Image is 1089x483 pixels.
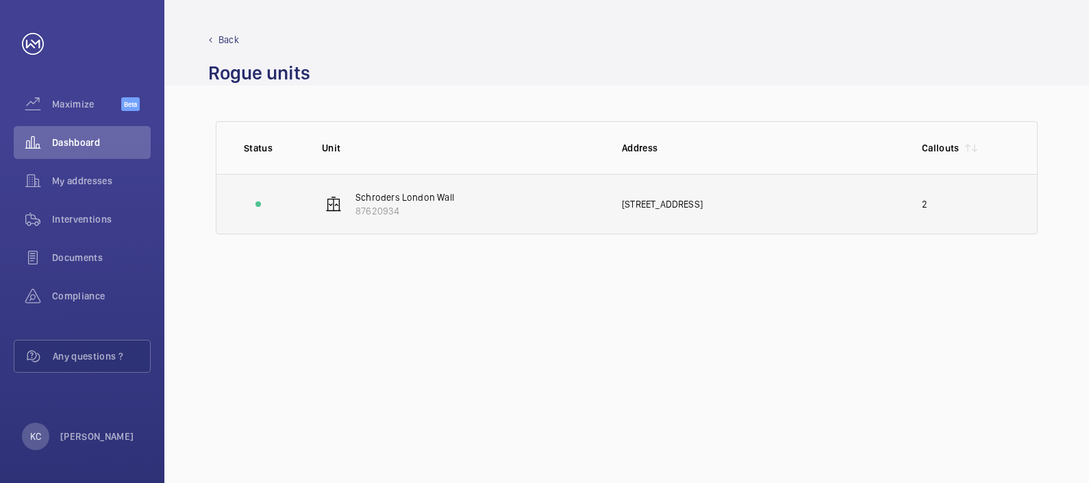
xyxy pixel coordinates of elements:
[922,197,927,211] div: 2
[60,430,134,443] p: [PERSON_NAME]
[622,197,900,211] div: [STREET_ADDRESS]
[30,430,41,443] p: KC
[52,97,121,111] span: Maximize
[52,289,151,303] span: Compliance
[322,141,600,155] p: Unit
[355,204,454,218] p: 87620934
[208,60,310,86] h1: Rogue units
[355,190,454,204] p: Schroders London Wall
[52,212,151,226] span: Interventions
[52,174,151,188] span: My addresses
[244,141,273,155] p: Status
[922,141,960,155] p: Callouts
[325,196,342,212] img: elevator-sm.svg
[53,349,150,363] span: Any questions ?
[121,97,140,111] span: Beta
[52,136,151,149] span: Dashboard
[622,141,900,155] p: Address
[52,251,151,264] span: Documents
[218,33,239,47] p: Back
